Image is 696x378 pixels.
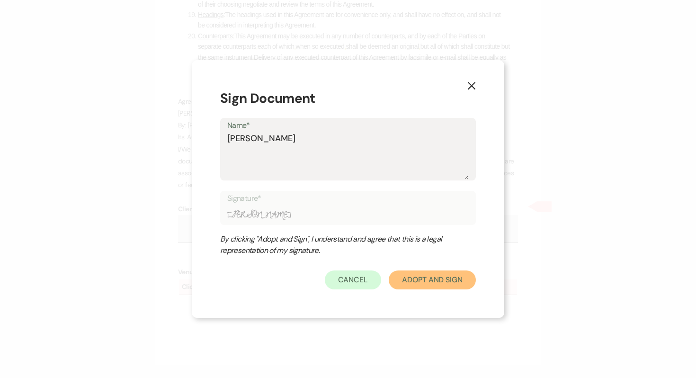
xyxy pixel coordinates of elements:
button: Cancel [325,270,382,289]
button: Adopt And Sign [389,270,476,289]
textarea: [PERSON_NAME] [227,132,469,180]
div: By clicking "Adopt and Sign", I understand and agree that this is a legal representation of my si... [220,234,457,256]
h1: Sign Document [220,89,476,108]
label: Name* [227,119,469,133]
label: Signature* [227,192,469,206]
